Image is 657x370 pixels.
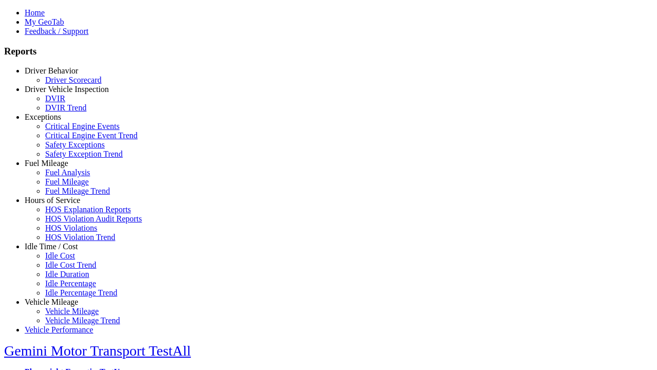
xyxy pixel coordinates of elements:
[45,122,120,131] a: Critical Engine Events
[25,66,78,75] a: Driver Behavior
[25,113,61,121] a: Exceptions
[25,8,45,17] a: Home
[45,261,96,269] a: Idle Cost Trend
[45,251,75,260] a: Idle Cost
[45,187,110,195] a: Fuel Mileage Trend
[45,177,89,186] a: Fuel Mileage
[45,279,96,288] a: Idle Percentage
[25,242,78,251] a: Idle Time / Cost
[45,140,105,149] a: Safety Exceptions
[45,150,123,158] a: Safety Exception Trend
[25,159,68,168] a: Fuel Mileage
[45,316,120,325] a: Vehicle Mileage Trend
[25,17,64,26] a: My GeoTab
[25,325,93,334] a: Vehicle Performance
[4,343,191,359] a: Gemini Motor Transport TestAll
[45,76,102,84] a: Driver Scorecard
[45,103,86,112] a: DVIR Trend
[45,205,131,214] a: HOS Explanation Reports
[25,298,78,306] a: Vehicle Mileage
[45,131,138,140] a: Critical Engine Event Trend
[45,168,90,177] a: Fuel Analysis
[25,27,88,35] a: Feedback / Support
[45,270,89,279] a: Idle Duration
[25,196,80,205] a: Hours of Service
[25,85,109,94] a: Driver Vehicle Inspection
[4,46,653,57] h3: Reports
[45,214,142,223] a: HOS Violation Audit Reports
[45,233,115,242] a: HOS Violation Trend
[45,307,99,316] a: Vehicle Mileage
[45,94,65,103] a: DVIR
[45,288,117,297] a: Idle Percentage Trend
[45,224,97,232] a: HOS Violations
